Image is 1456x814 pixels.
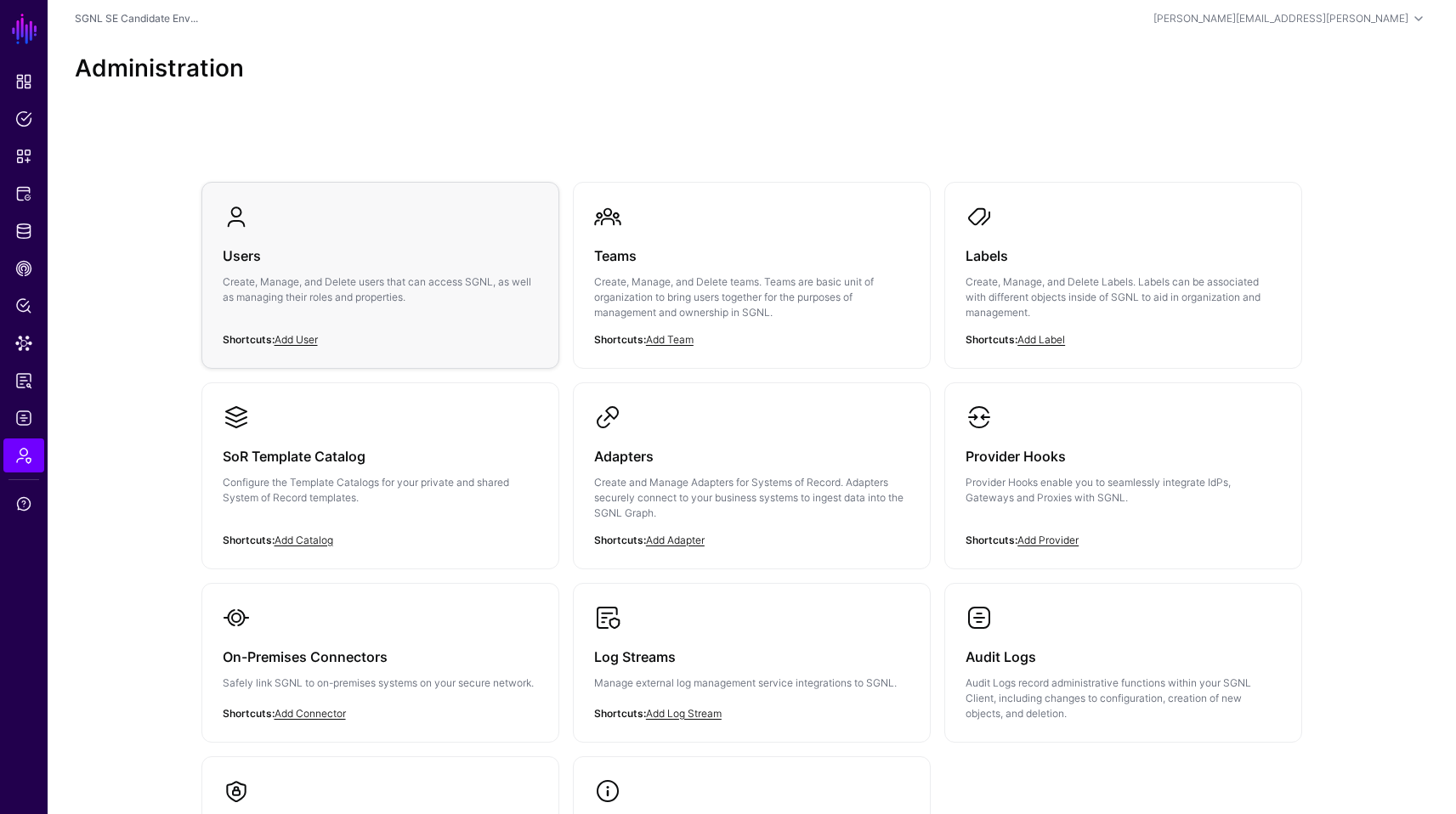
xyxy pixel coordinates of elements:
a: AdaptersCreate and Manage Adapters for Systems of Record. Adapters securely connect to your busin... [574,383,930,568]
a: Log StreamsManage external log management service integrations to SGNL. [574,584,930,738]
a: Snippets [3,139,44,173]
strong: Shortcuts: [594,534,646,546]
a: Add Log Stream [646,707,722,720]
span: Dashboard [15,73,32,90]
a: Add User [275,333,318,346]
p: Configure the Template Catalogs for your private and shared System of Record templates. [223,475,538,506]
p: Audit Logs record administrative functions within your SGNL Client, including changes to configur... [966,676,1281,721]
a: Add Provider [1017,534,1079,546]
a: Audit LogsAudit Logs record administrative functions within your SGNL Client, including changes t... [945,584,1301,742]
span: Data Lens [15,335,32,352]
h3: Users [223,244,538,268]
div: [PERSON_NAME][EMAIL_ADDRESS][PERSON_NAME] [1153,11,1408,26]
a: Add Team [646,333,694,346]
strong: Shortcuts: [223,333,275,346]
a: Dashboard [3,65,44,99]
span: Support [15,495,32,512]
h3: Labels [966,244,1281,268]
strong: Shortcuts: [223,707,275,720]
span: CAEP Hub [15,260,32,277]
a: Add Label [1017,333,1065,346]
a: Admin [3,438,44,472]
a: UsersCreate, Manage, and Delete users that can access SGNL, as well as managing their roles and p... [202,183,558,353]
h3: Audit Logs [966,645,1281,669]
a: On-Premises ConnectorsSafely link SGNL to on-premises systems on your secure network. [202,584,558,738]
a: Add Connector [275,707,346,720]
span: Policy Lens [15,297,32,314]
a: Identity Data Fabric [3,214,44,248]
strong: Shortcuts: [594,333,646,346]
strong: Shortcuts: [966,534,1017,546]
a: Policies [3,102,44,136]
p: Create, Manage, and Delete users that can access SGNL, as well as managing their roles and proper... [223,274,538,305]
a: Reports [3,364,44,398]
strong: Shortcuts: [966,333,1017,346]
h3: SoR Template Catalog [223,444,538,468]
h3: Adapters [594,444,909,468]
a: Policy Lens [3,289,44,323]
a: Add Adapter [646,534,705,546]
strong: Shortcuts: [223,534,275,546]
p: Create, Manage, and Delete Labels. Labels can be associated with different objects inside of SGNL... [966,274,1281,320]
span: Identity Data Fabric [15,223,32,240]
a: SGNL SE Candidate Env... [75,12,198,25]
a: SGNL [10,10,39,48]
p: Manage external log management service integrations to SGNL. [594,676,909,691]
h3: Log Streams [594,645,909,669]
span: Policies [15,110,32,127]
span: Reports [15,372,32,389]
a: Protected Systems [3,177,44,211]
h3: Provider Hooks [966,444,1281,468]
a: CAEP Hub [3,252,44,285]
a: Provider HooksProvider Hooks enable you to seamlessly integrate IdPs, Gateways and Proxies with S... [945,383,1301,553]
span: Snippets [15,148,32,165]
span: Admin [15,447,32,464]
a: Logs [3,401,44,435]
p: Safely link SGNL to on-premises systems on your secure network. [223,676,538,691]
strong: Shortcuts: [594,707,646,720]
span: Logs [15,410,32,427]
a: LabelsCreate, Manage, and Delete Labels. Labels can be associated with different objects inside o... [945,183,1301,368]
h3: Teams [594,244,909,268]
a: TeamsCreate, Manage, and Delete teams. Teams are basic unit of organization to bring users togeth... [574,183,930,368]
p: Create, Manage, and Delete teams. Teams are basic unit of organization to bring users together fo... [594,274,909,320]
h3: On-Premises Connectors [223,645,538,669]
a: Data Lens [3,326,44,360]
a: SoR Template CatalogConfigure the Template Catalogs for your private and shared System of Record ... [202,383,558,553]
h2: Administration [75,54,1429,83]
span: Protected Systems [15,185,32,202]
p: Provider Hooks enable you to seamlessly integrate IdPs, Gateways and Proxies with SGNL. [966,475,1281,506]
a: Add Catalog [275,534,333,546]
p: Create and Manage Adapters for Systems of Record. Adapters securely connect to your business syst... [594,475,909,521]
